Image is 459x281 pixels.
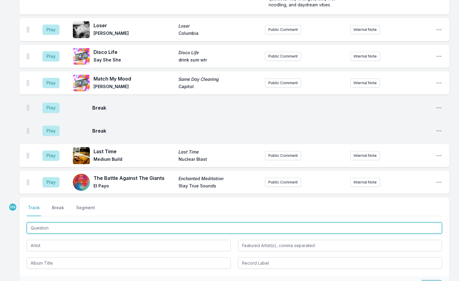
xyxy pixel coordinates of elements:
[350,151,380,160] button: Internal Note
[93,156,175,164] span: Medium Build
[178,76,260,82] span: Same Day Cleaning
[178,50,260,56] span: Disco Life
[93,22,175,29] span: Loser
[73,147,90,164] img: Last Time
[8,203,17,211] p: Nassir Nassirzadeh
[92,104,431,111] span: Break
[436,27,442,33] button: Open playlist item options
[238,257,442,269] input: Record Label
[178,30,260,38] span: Columbia
[27,80,29,86] img: Drag Handle
[27,205,41,216] button: Track
[75,205,96,216] button: Segment
[27,27,29,33] img: Drag Handle
[42,177,59,187] button: Play
[436,153,442,159] button: Open playlist item options
[238,240,442,251] input: Featured Artist(s), comma separated
[265,178,301,187] button: Public Comment
[27,257,231,269] input: Album Title
[73,21,90,38] img: Loser
[265,78,301,88] button: Public Comment
[42,25,59,35] button: Play
[27,53,29,59] img: Drag Handle
[73,48,90,65] img: Disco Life
[27,222,442,234] input: Track Title
[178,149,260,155] span: Last Time
[178,156,260,164] span: Nuclear Blast
[436,105,442,111] button: Open playlist item options
[42,103,59,113] button: Play
[93,174,175,182] span: The Battle Against The Giants
[178,23,260,29] span: Loser
[42,51,59,61] button: Play
[27,153,29,159] img: Drag Handle
[178,176,260,182] span: Enchanted Meditation
[265,52,301,61] button: Public Comment
[51,205,65,216] button: Break
[178,183,260,190] span: Stay True Sounds
[93,57,175,64] span: Say She She
[93,75,175,82] span: Match My Mood
[42,78,59,88] button: Play
[93,30,175,38] span: [PERSON_NAME]
[93,183,175,190] span: El Payo
[93,148,175,155] span: Last Time
[265,25,301,34] button: Public Comment
[350,178,380,187] button: Internal Note
[27,128,29,134] img: Drag Handle
[350,78,380,88] button: Internal Note
[178,84,260,91] span: Capitol
[436,128,442,134] button: Open playlist item options
[27,179,29,185] img: Drag Handle
[178,57,260,64] span: drink sum wtr
[436,179,442,185] button: Open playlist item options
[436,80,442,86] button: Open playlist item options
[350,52,380,61] button: Internal Note
[265,151,301,160] button: Public Comment
[73,74,90,91] img: Same Day Cleaning
[350,25,380,34] button: Internal Note
[93,84,175,91] span: [PERSON_NAME]
[42,150,59,161] button: Play
[73,174,90,191] img: Enchanted Meditation
[42,126,59,136] button: Play
[93,48,175,56] span: Disco Life
[27,105,29,111] img: Drag Handle
[436,53,442,59] button: Open playlist item options
[92,127,431,134] span: Break
[27,240,231,251] input: Artist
